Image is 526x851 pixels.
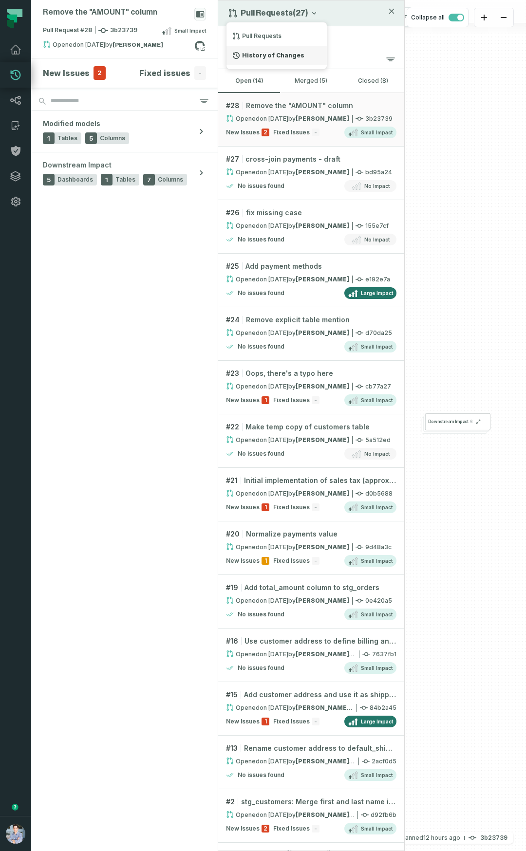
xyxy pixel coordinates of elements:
[226,26,327,46] div: Pull Requests
[226,22,327,70] div: Pull Requests(27)
[11,803,19,812] div: Tooltip anchor
[6,824,25,844] img: avatar of Alon Nafta
[226,46,327,65] div: History of Changes
[228,8,318,18] button: Pull Requests(27)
